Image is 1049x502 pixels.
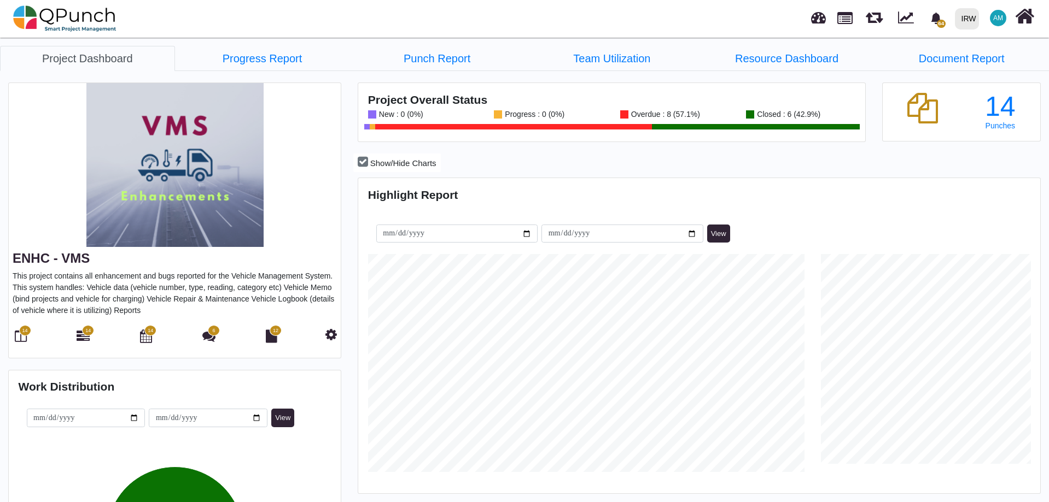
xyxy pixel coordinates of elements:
[502,110,564,119] div: Progress : 0 (0%)
[370,158,436,168] span: Show/Hide Charts
[13,2,116,35] img: qpunch-sp.fa6292f.png
[970,93,1030,120] div: 14
[77,329,90,342] i: Gantt
[524,46,700,71] a: Team Utilization
[271,409,294,427] button: View
[13,251,90,265] a: ENHC - VMS
[19,380,331,393] h4: Work Distribution
[926,8,946,28] div: Notification
[376,110,423,119] div: New : 0 (0%)
[990,10,1006,26] span: Asad Malik
[700,46,875,71] a: Resource Dashboard
[924,1,951,35] a: bell fill64
[349,46,524,71] a: Punch Report
[524,46,700,70] li: ENHC - VMS
[325,328,337,341] i: Project Settings
[273,327,278,335] span: 12
[893,1,924,37] div: Dynamic Report
[353,153,440,173] button: Show/Hide Charts
[77,334,90,342] a: 14
[15,329,27,342] i: Board
[930,13,942,24] svg: bell fill
[213,327,215,335] span: 6
[993,15,1003,21] span: AM
[140,329,152,342] i: Calendar
[175,46,350,71] a: Progress Report
[937,20,946,28] span: 64
[866,5,883,23] span: Releases
[202,329,215,342] i: Punch Discussion
[986,121,1015,130] span: Punches
[13,270,337,316] p: This project contains all enhancement and bugs reported for the Vehicle Management System. This s...
[837,7,853,24] span: Projects
[22,327,27,335] span: 14
[368,93,856,107] h4: Project Overall Status
[628,110,700,119] div: Overdue : 8 (57.1%)
[811,7,826,23] span: Dashboard
[950,1,983,37] a: IRW
[85,327,91,335] span: 14
[874,46,1049,71] a: Document Report
[368,188,1031,202] h4: Highlight Report
[1015,6,1034,27] i: Home
[148,327,153,335] span: 14
[754,110,820,119] div: Closed : 6 (42.9%)
[970,93,1030,130] a: 14 Punches
[707,225,730,243] button: View
[961,9,976,28] div: IRW
[983,1,1013,36] a: AM
[266,329,277,342] i: Document Library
